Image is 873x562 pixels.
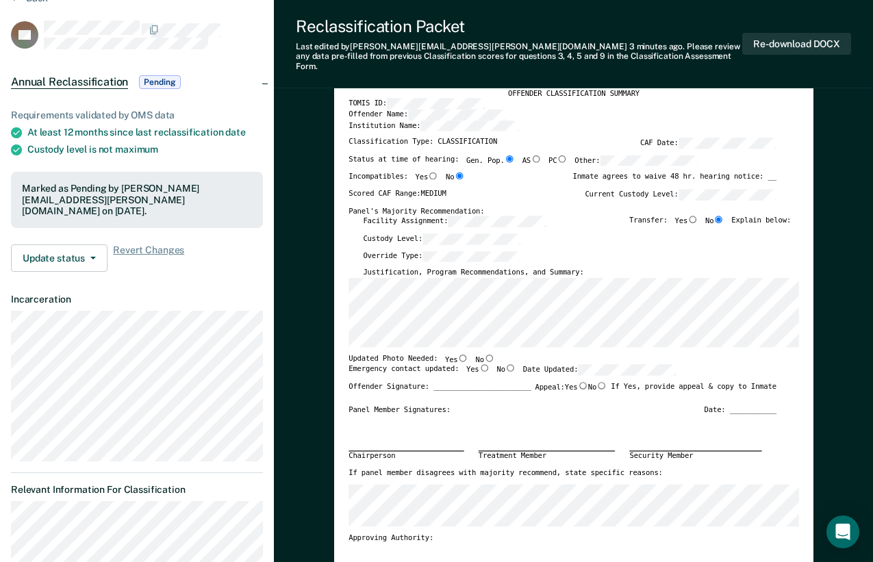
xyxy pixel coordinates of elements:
[349,533,776,543] div: Approving Authority:
[349,355,494,365] div: Updated Photo Needed:
[577,382,587,389] input: Yes
[479,365,489,372] input: Yes
[596,382,607,389] input: No
[113,244,184,272] span: Revert Changes
[363,251,520,262] label: Override Type:
[531,155,541,163] input: AS
[349,365,676,382] div: Emergency contact updated:
[363,233,520,244] label: Custody Level:
[600,155,698,166] input: Other:
[585,189,776,200] label: Current Custody Level:
[448,216,546,227] input: Facility Assignment:
[505,365,515,372] input: No
[478,451,614,461] div: Treatment Member
[407,110,505,120] input: Offender Name:
[115,144,158,155] span: maximum
[548,155,567,166] label: PC
[629,451,761,461] div: Security Member
[349,120,519,131] label: Institution Name:
[826,515,859,548] div: Open Intercom Messenger
[587,382,607,392] label: No
[225,127,245,138] span: date
[629,216,791,233] div: Transfer: Explain below:
[483,355,494,362] input: No
[349,99,485,110] label: TOMIS ID:
[349,173,465,189] div: Incompatibles:
[349,89,799,99] div: OFFENDER CLASSIFICATION SUMMARY
[349,155,698,173] div: Status at time of hearing:
[428,173,438,180] input: Yes
[27,144,263,155] div: Custody level is not
[363,216,546,227] label: Facility Assignment:
[564,382,587,392] label: Yes
[578,365,676,376] input: Date Updated:
[454,173,464,180] input: No
[557,155,567,163] input: PC
[674,216,698,227] label: Yes
[11,110,263,121] div: Requirements validated by OMS data
[11,294,263,305] dt: Incarceration
[574,155,698,166] label: Other:
[349,405,451,415] div: Panel Member Signatures:
[22,183,252,217] div: Marked as Pending by [PERSON_NAME][EMAIL_ADDRESS][PERSON_NAME][DOMAIN_NAME] on [DATE].
[713,216,724,224] input: No
[349,189,446,200] label: Scored CAF Range: MEDIUM
[422,251,520,262] input: Override Type:
[705,216,724,227] label: No
[475,355,494,365] label: No
[687,216,698,224] input: Yes
[349,468,663,478] label: If panel member disagrees with majority recommend, state specific reasons:
[349,451,464,461] div: Chairperson
[496,365,516,376] label: No
[349,382,776,405] div: Offender Signature: _______________________ If Yes, provide appeal & copy to Inmate
[678,138,776,149] input: CAF Date:
[535,382,607,398] label: Appeal:
[504,155,514,163] input: Gen. Pop.
[640,138,776,149] label: CAF Date:
[704,405,776,415] div: Date: ___________
[296,16,742,36] div: Reclassification Packet
[386,99,484,110] input: TOMIS ID:
[522,365,676,376] label: Date Updated:
[27,127,263,138] div: At least 12 months since last reclassification
[457,355,468,362] input: Yes
[11,244,107,272] button: Update status
[522,155,541,166] label: AS
[572,173,776,189] div: Inmate agrees to waive 48 hr. hearing notice: __
[349,138,497,149] label: Classification Type: CLASSIFICATION
[446,173,465,183] label: No
[678,189,776,200] input: Current Custody Level:
[466,365,489,376] label: Yes
[11,484,263,496] dt: Relevant Information For Classification
[139,75,180,89] span: Pending
[296,42,742,71] div: Last edited by [PERSON_NAME][EMAIL_ADDRESS][PERSON_NAME][DOMAIN_NAME] . Please review any data pr...
[349,207,776,216] div: Panel's Majority Recommendation:
[420,120,518,131] input: Institution Name:
[466,155,514,166] label: Gen. Pop.
[349,110,506,120] label: Offender Name:
[629,42,683,51] span: 3 minutes ago
[363,268,583,278] label: Justification, Program Recommendations, and Summary:
[444,355,468,365] label: Yes
[742,33,851,55] button: Re-download DOCX
[415,173,438,183] label: Yes
[11,75,128,89] span: Annual Reclassification
[422,233,520,244] input: Custody Level:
